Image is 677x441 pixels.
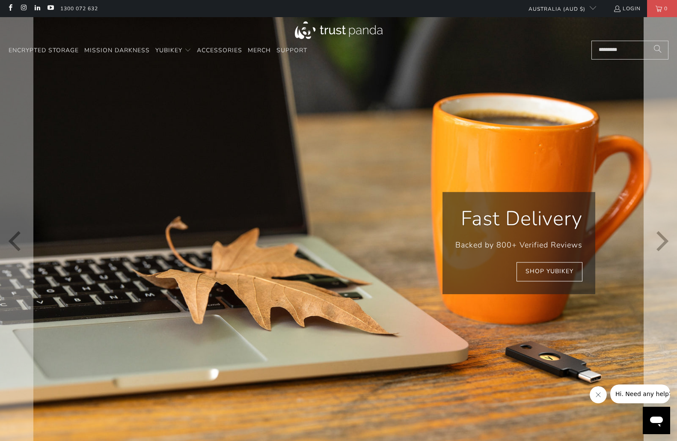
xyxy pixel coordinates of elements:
a: Trust Panda Australia on LinkedIn [33,5,41,12]
iframe: Button to launch messaging window [643,407,670,434]
p: Fast Delivery [455,205,582,233]
img: Trust Panda Australia [295,21,383,39]
span: YubiKey [155,46,182,54]
a: Merch [248,41,271,61]
a: Trust Panda Australia on Instagram [20,5,27,12]
span: Support [276,46,307,54]
button: Search [647,41,668,60]
p: Backed by 800+ Verified Reviews [455,239,582,252]
a: 1300 072 632 [60,4,98,13]
span: Accessories [197,46,242,54]
iframe: Message from company [610,384,670,403]
input: Search... [591,41,668,60]
summary: YubiKey [155,41,191,61]
a: Encrypted Storage [9,41,79,61]
a: Trust Panda Australia on Facebook [6,5,14,12]
span: Mission Darkness [84,46,150,54]
a: Mission Darkness [84,41,150,61]
span: Encrypted Storage [9,46,79,54]
a: Shop YubiKey [517,262,582,281]
iframe: Close message [590,386,607,403]
a: Support [276,41,307,61]
a: Accessories [197,41,242,61]
a: Trust Panda Australia on YouTube [47,5,54,12]
span: Hi. Need any help? [5,6,62,13]
span: Merch [248,46,271,54]
a: Login [613,4,641,13]
nav: Translation missing: en.navigation.header.main_nav [9,41,307,61]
